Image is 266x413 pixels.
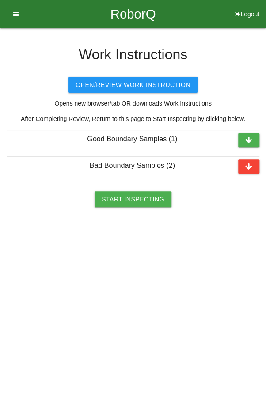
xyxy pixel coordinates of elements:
p: After Completing Review, Return to this page to Start Inspecting by clicking below. [7,114,259,124]
button: Start Inspecting [95,191,171,207]
h6: Good Boundary Samples ( 1 ) [27,135,259,143]
h6: Bad Boundary Samples ( 2 ) [27,162,259,170]
button: Open/Review Work Instruction [68,77,198,93]
p: Opens new browser/tab OR downloads Work Instructions [7,99,259,108]
h4: Work Instructions [7,47,259,62]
